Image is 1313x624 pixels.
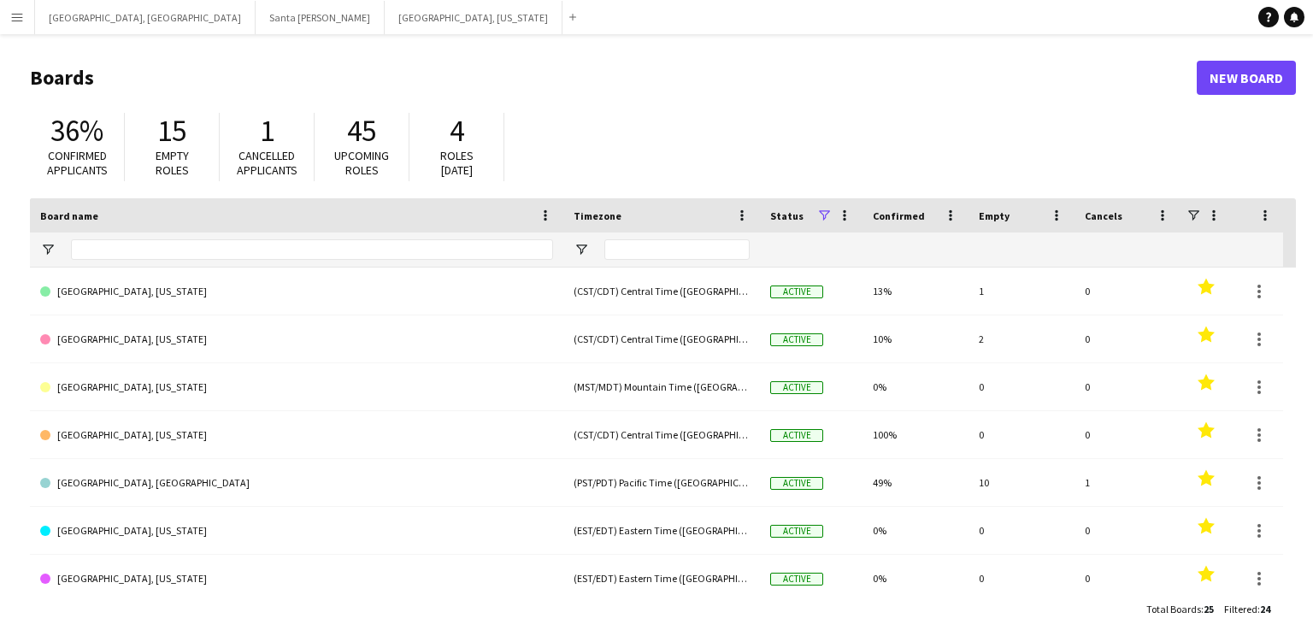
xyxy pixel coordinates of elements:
div: (PST/PDT) Pacific Time ([GEOGRAPHIC_DATA] & [GEOGRAPHIC_DATA]) [563,459,760,506]
span: 4 [450,112,464,150]
span: Confirmed [873,209,925,222]
div: 0 [1075,268,1181,315]
div: 2 [969,315,1075,362]
span: 25 [1204,603,1214,615]
div: 0 [1075,363,1181,410]
div: 0 [1075,555,1181,602]
div: (MST/MDT) Mountain Time ([GEOGRAPHIC_DATA] & [GEOGRAPHIC_DATA]) [563,363,760,410]
span: 45 [347,112,376,150]
span: Active [770,573,823,586]
div: 0 [1075,315,1181,362]
span: 1 [260,112,274,150]
a: [GEOGRAPHIC_DATA], [US_STATE] [40,315,553,363]
span: Cancelled applicants [237,148,297,178]
input: Timezone Filter Input [604,239,750,260]
span: Board name [40,209,98,222]
span: Active [770,381,823,394]
div: (EST/EDT) Eastern Time ([GEOGRAPHIC_DATA] & [GEOGRAPHIC_DATA]) [563,555,760,602]
div: (CST/CDT) Central Time ([GEOGRAPHIC_DATA] & [GEOGRAPHIC_DATA]) [563,315,760,362]
button: [GEOGRAPHIC_DATA], [US_STATE] [385,1,562,34]
div: 0 [969,507,1075,554]
button: [GEOGRAPHIC_DATA], [GEOGRAPHIC_DATA] [35,1,256,34]
span: Empty roles [156,148,189,178]
a: [GEOGRAPHIC_DATA], [US_STATE] [40,555,553,603]
a: New Board [1197,61,1296,95]
h1: Boards [30,65,1197,91]
span: Active [770,525,823,538]
div: 1 [969,268,1075,315]
span: Upcoming roles [334,148,389,178]
span: Cancels [1085,209,1122,222]
span: 36% [50,112,103,150]
span: Status [770,209,804,222]
a: [GEOGRAPHIC_DATA], [US_STATE] [40,411,553,459]
div: 1 [1075,459,1181,506]
span: Total Boards [1146,603,1201,615]
span: Confirmed applicants [47,148,108,178]
div: 13% [863,268,969,315]
div: (CST/CDT) Central Time ([GEOGRAPHIC_DATA] & [GEOGRAPHIC_DATA]) [563,411,760,458]
div: 10 [969,459,1075,506]
span: Filtered [1224,603,1257,615]
a: [GEOGRAPHIC_DATA], [US_STATE] [40,363,553,411]
div: 0 [1075,507,1181,554]
span: 15 [157,112,186,150]
div: 0% [863,507,969,554]
span: Timezone [574,209,621,222]
a: [GEOGRAPHIC_DATA], [US_STATE] [40,507,553,555]
button: Santa [PERSON_NAME] [256,1,385,34]
div: 49% [863,459,969,506]
input: Board name Filter Input [71,239,553,260]
div: 100% [863,411,969,458]
span: Active [770,333,823,346]
span: Roles [DATE] [440,148,474,178]
span: Active [770,477,823,490]
button: Open Filter Menu [574,242,589,257]
div: (EST/EDT) Eastern Time ([GEOGRAPHIC_DATA] & [GEOGRAPHIC_DATA]) [563,507,760,554]
div: 0 [969,411,1075,458]
div: 0 [1075,411,1181,458]
div: 0% [863,555,969,602]
span: Active [770,286,823,298]
span: Empty [979,209,1010,222]
div: 0 [969,363,1075,410]
a: [GEOGRAPHIC_DATA], [GEOGRAPHIC_DATA] [40,459,553,507]
button: Open Filter Menu [40,242,56,257]
a: [GEOGRAPHIC_DATA], [US_STATE] [40,268,553,315]
span: Active [770,429,823,442]
div: 0% [863,363,969,410]
div: (CST/CDT) Central Time ([GEOGRAPHIC_DATA] & [GEOGRAPHIC_DATA]) [563,268,760,315]
span: 24 [1260,603,1270,615]
div: 0 [969,555,1075,602]
div: 10% [863,315,969,362]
